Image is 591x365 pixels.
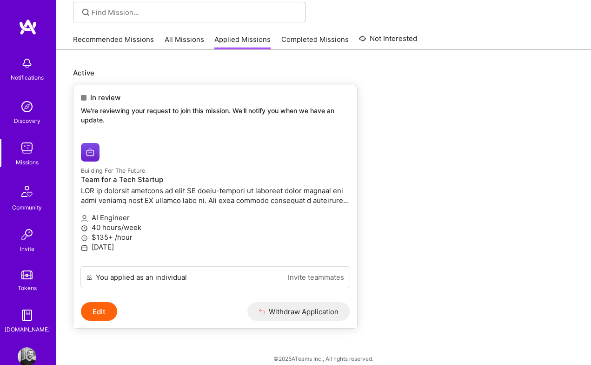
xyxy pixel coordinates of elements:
div: Notifications [11,73,44,82]
button: Edit [81,302,117,321]
i: icon Clock [81,225,88,232]
div: Invite [20,244,34,254]
h4: Team for a Tech Startup [81,176,350,184]
img: tokens [21,270,33,279]
a: Invite teammates [288,272,344,282]
img: teamwork [18,139,36,157]
img: Building For The Future company logo [81,143,100,162]
button: Withdraw Application [247,302,350,321]
a: All Missions [165,34,204,50]
p: Active [73,68,574,78]
p: LOR ip dolorsit ametcons ad elit SE doeiu-tempori ut laboreet dolor magnaal eni admi veniamq nost... [81,186,350,205]
a: Applied Missions [214,34,271,50]
img: discovery [18,97,36,116]
a: Not Interested [359,33,417,50]
img: Invite [18,225,36,244]
small: Building For The Future [81,167,145,174]
a: Completed Missions [281,34,349,50]
a: Recommended Missions [73,34,154,50]
img: Community [16,180,38,203]
div: You applied as an individual [96,272,187,282]
div: Missions [16,157,39,167]
div: Discovery [14,116,40,126]
i: icon MoneyGray [81,235,88,242]
i: icon Applicant [81,215,88,222]
div: Community [12,203,42,212]
a: Building For The Future company logoBuilding For The FutureTeam for a Tech StartupLOR ip dolorsit... [73,135,357,266]
p: [DATE] [81,242,350,252]
div: [DOMAIN_NAME] [5,324,50,334]
img: guide book [18,306,36,324]
p: AI Engineer [81,213,350,223]
div: Tokens [18,283,37,293]
p: $135+ /hour [81,232,350,242]
p: We're reviewing your request to join this mission. We'll notify you when we have an update. [81,106,350,124]
img: logo [19,19,37,35]
p: 40 hours/week [81,223,350,232]
i: icon Calendar [81,244,88,251]
i: icon SearchGrey [80,7,91,18]
span: In review [90,93,120,102]
input: Find Mission... [92,7,299,17]
img: bell [18,54,36,73]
